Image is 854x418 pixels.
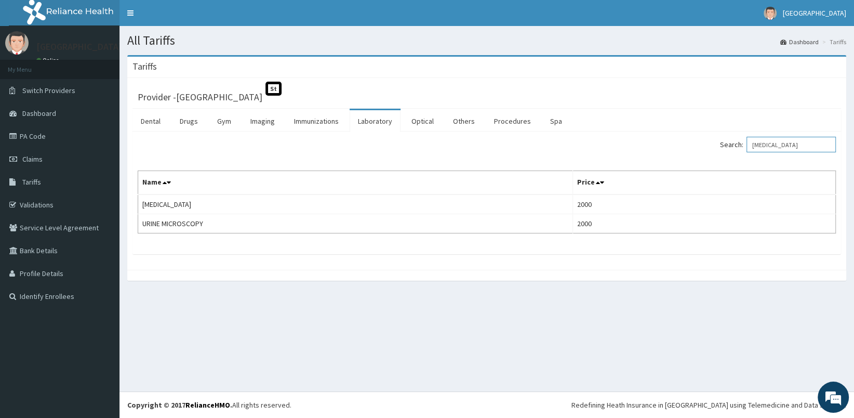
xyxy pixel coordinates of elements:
[242,110,283,132] a: Imaging
[746,137,836,152] input: Search:
[138,93,262,102] h3: Provider - [GEOGRAPHIC_DATA]
[132,110,169,132] a: Dental
[185,400,230,410] a: RelianceHMO
[127,400,232,410] strong: Copyright © 2017 .
[720,137,836,152] label: Search:
[486,110,539,132] a: Procedures
[60,131,143,236] span: We're online!
[36,57,61,64] a: Online
[573,171,836,195] th: Price
[5,31,29,55] img: User Image
[127,34,846,47] h1: All Tariffs
[764,7,777,20] img: User Image
[820,37,846,46] li: Tariffs
[542,110,570,132] a: Spa
[138,171,573,195] th: Name
[780,37,819,46] a: Dashboard
[22,177,41,187] span: Tariffs
[571,400,846,410] div: Redefining Heath Insurance in [GEOGRAPHIC_DATA] using Telemedicine and Data Science!
[22,154,43,164] span: Claims
[265,82,282,96] span: St
[138,194,573,214] td: [MEDICAL_DATA]
[22,109,56,118] span: Dashboard
[403,110,442,132] a: Optical
[573,194,836,214] td: 2000
[119,391,854,418] footer: All rights reserved.
[19,52,42,78] img: d_794563401_company_1708531726252_794563401
[132,62,157,71] h3: Tariffs
[138,214,573,233] td: URINE MICROSCOPY
[36,42,122,51] p: [GEOGRAPHIC_DATA]
[5,284,198,320] textarea: Type your message and hit 'Enter'
[350,110,401,132] a: Laboratory
[286,110,347,132] a: Immunizations
[22,86,75,95] span: Switch Providers
[783,8,846,18] span: [GEOGRAPHIC_DATA]
[573,214,836,233] td: 2000
[54,58,175,72] div: Chat with us now
[170,5,195,30] div: Minimize live chat window
[209,110,239,132] a: Gym
[171,110,206,132] a: Drugs
[445,110,483,132] a: Others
